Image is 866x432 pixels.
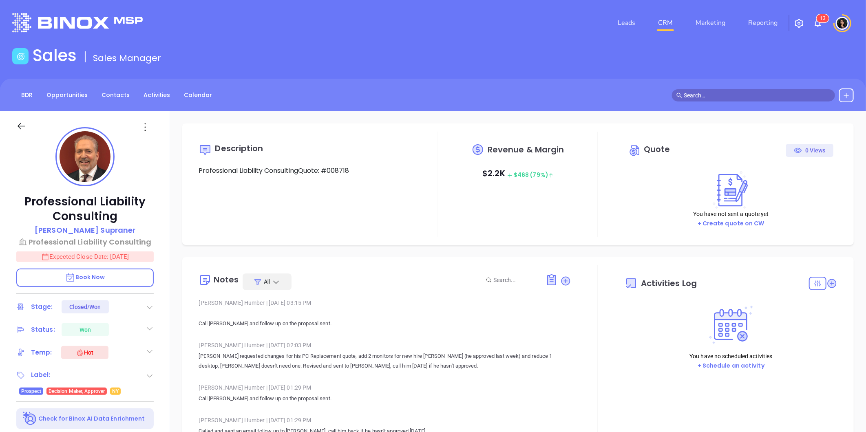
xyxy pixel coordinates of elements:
[16,251,154,262] p: Expected Close Date: [DATE]
[35,225,135,236] a: [PERSON_NAME] Supraner
[266,417,267,423] span: |
[80,323,91,336] div: Won
[69,300,101,313] div: Closed/Won
[488,145,564,154] span: Revenue & Margin
[820,15,823,21] span: 1
[16,88,38,102] a: BDR
[33,46,77,65] h1: Sales
[745,15,781,31] a: Reporting
[684,91,831,100] input: Search…
[23,412,37,426] img: Ai-Enrich-DaqCidB-.svg
[266,384,267,391] span: |
[644,143,670,155] span: Quote
[199,414,571,426] div: [PERSON_NAME] Humber [DATE] 01:29 PM
[199,381,571,394] div: [PERSON_NAME] Humber [DATE] 01:29 PM
[76,348,93,357] div: Hot
[42,88,93,102] a: Opportunities
[641,279,697,287] span: Activities Log
[629,144,642,157] img: Circle dollar
[482,166,554,182] p: $ 2.2K
[493,276,537,284] input: Search...
[199,394,571,403] p: Call [PERSON_NAME] and follow up on the proposal sent.
[65,273,105,281] span: Book Now
[214,276,239,284] div: Notes
[31,301,53,313] div: Stage:
[179,88,217,102] a: Calendar
[709,306,753,344] img: Activities
[676,93,682,98] span: search
[266,300,267,306] span: |
[112,387,119,396] span: NY
[16,194,154,224] p: Professional Liability Consulting
[692,15,729,31] a: Marketing
[31,369,51,381] div: Label:
[655,15,676,31] a: CRM
[31,346,52,359] div: Temp:
[507,171,554,179] span: $ 468 (79%)
[199,339,571,351] div: [PERSON_NAME] Humber [DATE] 02:03 PM
[836,17,849,30] img: user
[12,13,143,32] img: logo
[266,342,267,348] span: |
[38,414,145,423] p: Check for Binox AI Data Enrichment
[139,88,175,102] a: Activities
[16,236,154,247] a: Professional Liability Consulting
[97,88,135,102] a: Contacts
[49,387,105,396] span: Decision Maker, Approver
[215,143,263,154] span: Description
[817,14,829,22] sup: 13
[695,361,767,370] button: + Schedule an activity
[693,209,769,218] p: You have not sent a quote yet
[813,18,823,28] img: iconNotification
[199,351,571,371] p: [PERSON_NAME] requested changes for his PC Replacement quote, add 2 monitors for new hire [PERSON...
[689,352,772,361] p: You have no scheduled activities
[709,171,753,209] img: Create on CWSell
[21,387,41,396] span: Prospect
[199,166,411,176] p: Professional Liability ConsultingQuote: #008718
[199,297,571,309] div: [PERSON_NAME] Humber [DATE] 03:15 PM
[264,278,270,286] span: All
[199,319,571,328] p: Call [PERSON_NAME] and follow up on the proposal sent.
[794,18,804,28] img: iconSetting
[60,131,110,182] img: profile-user
[614,15,638,31] a: Leads
[93,52,161,64] span: Sales Manager
[698,219,764,227] a: + Create quote on CW
[823,15,826,21] span: 3
[695,219,767,228] button: + Create quote on CW
[31,324,55,336] div: Status:
[794,144,826,157] div: 0 Views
